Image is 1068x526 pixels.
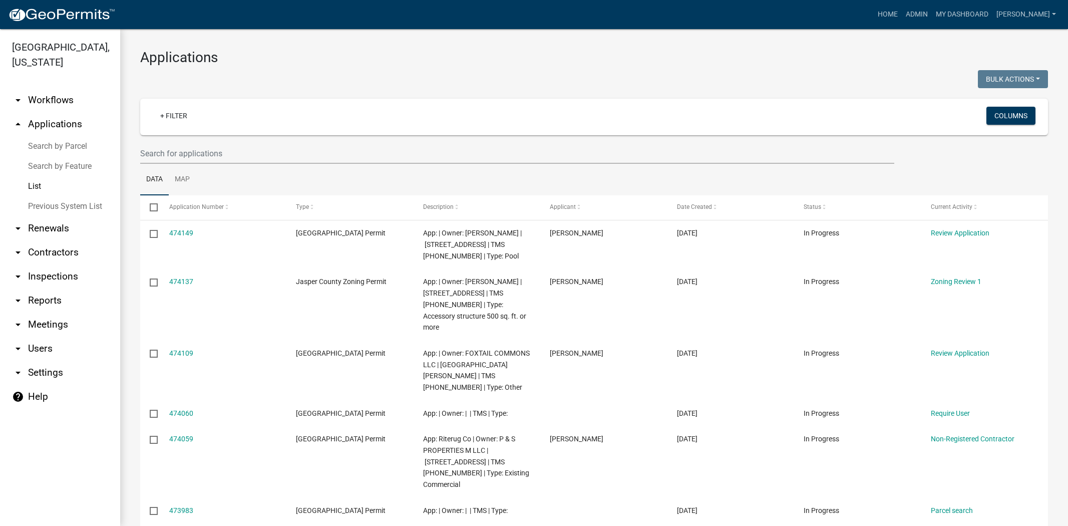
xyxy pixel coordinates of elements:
[874,5,902,24] a: Home
[423,203,454,210] span: Description
[296,435,386,443] span: Jasper County Building Permit
[550,278,603,286] span: Ulyses Olguin
[423,435,529,488] span: App: Riterug Co | Owner: P & S PROPERTIES M LLC | 175 FORDVILLE RD | TMS 063-30-03-005 | Type: Ex...
[296,229,386,237] span: Jasper County Building Permit
[931,409,970,417] a: Require User
[931,229,989,237] a: Review Application
[413,195,540,219] datatable-header-cell: Description
[169,164,196,196] a: Map
[921,195,1048,219] datatable-header-cell: Current Activity
[12,94,24,106] i: arrow_drop_down
[677,229,697,237] span: 09/05/2025
[931,435,1014,443] a: Non-Registered Contractor
[931,349,989,357] a: Review Application
[423,278,526,331] span: App: | Owner: OLGUIN ULYSES | 590 OAKWOOD Dr | TMS 038-05-00-022 | Type: Accessory structure 500 ...
[140,195,159,219] datatable-header-cell: Select
[169,278,193,286] a: 474137
[986,107,1035,125] button: Columns
[296,203,309,210] span: Type
[804,203,821,210] span: Status
[677,349,697,357] span: 09/05/2025
[169,349,193,357] a: 474109
[550,203,576,210] span: Applicant
[540,195,667,219] datatable-header-cell: Applicant
[12,246,24,258] i: arrow_drop_down
[140,164,169,196] a: Data
[296,349,386,357] span: Jasper County Building Permit
[169,229,193,237] a: 474149
[423,409,508,417] span: App: | Owner: | | TMS | Type:
[550,349,603,357] span: Preston Parfitt
[12,343,24,355] i: arrow_drop_down
[12,367,24,379] i: arrow_drop_down
[902,5,932,24] a: Admin
[978,70,1048,88] button: Bulk Actions
[677,278,697,286] span: 09/05/2025
[169,203,224,210] span: Application Number
[296,506,386,514] span: Jasper County Building Permit
[12,295,24,307] i: arrow_drop_down
[159,195,286,219] datatable-header-cell: Application Number
[677,435,697,443] span: 09/05/2025
[169,409,193,417] a: 474060
[804,349,839,357] span: In Progress
[169,506,193,514] a: 473983
[12,118,24,130] i: arrow_drop_up
[804,506,839,514] span: In Progress
[550,435,603,443] span: Richard Chapella
[677,409,697,417] span: 09/05/2025
[804,435,839,443] span: In Progress
[423,229,522,260] span: App: | Owner: OLGUIN ULYSES | 590 OAKWOOD Dr | TMS 038-05-00-022 | Type: Pool
[992,5,1060,24] a: [PERSON_NAME]
[794,195,921,219] datatable-header-cell: Status
[169,435,193,443] a: 474059
[932,5,992,24] a: My Dashboard
[296,409,386,417] span: Jasper County Building Permit
[12,222,24,234] i: arrow_drop_down
[804,278,839,286] span: In Progress
[140,143,894,164] input: Search for applications
[667,195,794,219] datatable-header-cell: Date Created
[296,278,387,286] span: Jasper County Zoning Permit
[423,506,508,514] span: App: | Owner: | | TMS | Type:
[550,229,603,237] span: Ulyses Olguin
[140,49,1048,66] h3: Applications
[677,203,712,210] span: Date Created
[931,506,973,514] a: Parcel search
[12,271,24,283] i: arrow_drop_down
[423,349,530,391] span: App: | Owner: FOXTAIL COMMONS LLC | Okatie Hwy & Old Marsh Road | TMS 081-00-03-030 | Type: Other
[12,391,24,403] i: help
[286,195,414,219] datatable-header-cell: Type
[12,319,24,331] i: arrow_drop_down
[677,506,697,514] span: 09/04/2025
[931,203,972,210] span: Current Activity
[804,409,839,417] span: In Progress
[931,278,981,286] a: Zoning Review 1
[804,229,839,237] span: In Progress
[152,107,195,125] a: + Filter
